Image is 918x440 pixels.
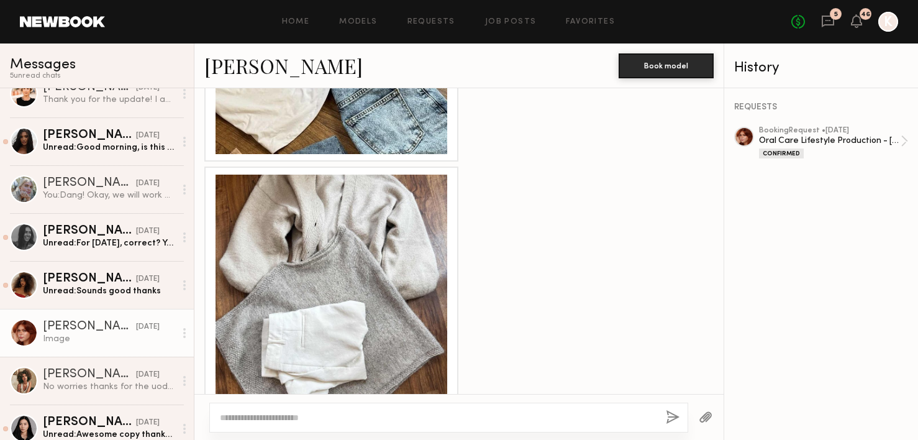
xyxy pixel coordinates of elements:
div: Confirmed [759,149,804,158]
div: Unread: Sounds good thanks [43,285,175,297]
a: Favorites [566,18,615,26]
div: [PERSON_NAME] [43,177,136,190]
div: 5 [834,11,838,18]
a: 5 [821,14,835,30]
a: Models [339,18,377,26]
div: [PERSON_NAME] [43,321,136,333]
div: History [734,61,908,75]
div: Oral Care Lifestyle Production - [GEOGRAPHIC_DATA] [759,135,901,147]
div: You: Dang! Okay, we will work on replacing you. Thanks for letting us know. [43,190,175,201]
div: Thank you for the update! I appreciate it! [43,94,175,106]
div: [DATE] [136,369,160,381]
a: Requests [407,18,455,26]
div: [PERSON_NAME] [43,273,136,285]
a: Book model [619,60,714,70]
span: Messages [10,58,76,72]
div: [PERSON_NAME] [43,129,136,142]
div: [PERSON_NAME] [43,416,136,429]
button: Book model [619,53,714,78]
div: [DATE] [136,417,160,429]
div: Image [43,333,175,345]
div: 46 [861,11,870,18]
a: bookingRequest •[DATE]Oral Care Lifestyle Production - [GEOGRAPHIC_DATA]Confirmed [759,127,908,158]
div: [DATE] [136,130,160,142]
a: K [878,12,898,32]
a: [PERSON_NAME] [204,52,363,79]
div: Unread: Good morning, is this shoot still taking place? [43,142,175,154]
a: Job Posts [485,18,537,26]
a: Home [282,18,310,26]
div: [PERSON_NAME] [43,225,136,237]
div: [DATE] [136,178,160,190]
div: REQUESTS [734,103,908,112]
div: [PERSON_NAME] [43,369,136,381]
div: booking Request • [DATE] [759,127,901,135]
div: Unread: For [DATE], correct? Yes I am! [43,237,175,249]
div: No worries thanks for the uodate! [43,381,175,393]
div: [DATE] [136,226,160,237]
div: [DATE] [136,82,160,94]
div: [DATE] [136,273,160,285]
div: [DATE] [136,321,160,333]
